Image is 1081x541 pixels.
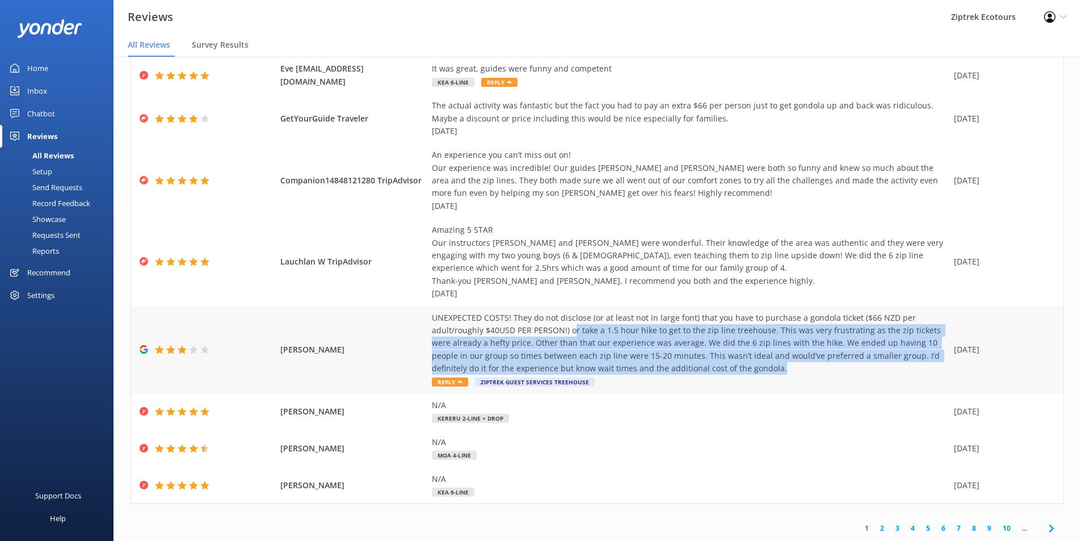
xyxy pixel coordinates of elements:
span: Kea 6-Line [432,488,474,497]
span: Reply [432,378,468,387]
span: Survey Results [192,39,249,51]
div: N/A [432,399,948,412]
div: Help [50,507,66,530]
div: [DATE] [954,69,1049,82]
span: Reply [481,78,518,87]
div: Home [27,57,48,79]
a: All Reviews [7,148,113,163]
h3: Reviews [128,8,173,26]
span: Kereru 2-Line + Drop [432,414,509,423]
div: Setup [7,163,52,179]
div: Recommend [27,261,70,284]
div: Send Requests [7,179,82,195]
div: Requests Sent [7,227,81,243]
span: All Reviews [128,39,170,51]
span: [PERSON_NAME] [280,343,427,356]
div: All Reviews [7,148,74,163]
span: Companion14848121280 TripAdvisor [280,174,427,187]
a: Requests Sent [7,227,113,243]
div: [DATE] [954,255,1049,268]
a: 8 [966,523,982,534]
div: [DATE] [954,343,1049,356]
a: Reports [7,243,113,259]
a: 10 [997,523,1016,534]
span: Lauchlan W TripAdvisor [280,255,427,268]
a: 6 [936,523,951,534]
a: 5 [920,523,936,534]
div: [DATE] [954,405,1049,418]
div: Inbox [27,79,47,102]
div: Reviews [27,125,57,148]
div: Record Feedback [7,195,90,211]
div: N/A [432,436,948,448]
a: Record Feedback [7,195,113,211]
a: 2 [874,523,890,534]
a: Showcase [7,211,113,227]
span: ... [1016,523,1033,534]
div: [DATE] [954,442,1049,455]
span: Eve [EMAIL_ADDRESS][DOMAIN_NAME] [280,62,427,88]
div: The actual activity was fantastic but the fact you had to pay an extra $66 per person just to get... [432,99,948,137]
span: Ziptrek Guest Services Treehouse [475,378,595,387]
div: Support Docs [35,484,81,507]
div: Showcase [7,211,66,227]
div: [DATE] [954,174,1049,187]
div: Chatbot [27,102,55,125]
span: Kea 6-Line [432,78,474,87]
div: An experience you can’t miss out on! Our experience was incredible! Our guides [PERSON_NAME] and ... [432,149,948,212]
a: 7 [951,523,966,534]
span: [PERSON_NAME] [280,405,427,418]
span: [PERSON_NAME] [280,442,427,455]
span: [PERSON_NAME] [280,479,427,492]
div: [DATE] [954,479,1049,492]
span: Moa 4-Line [432,451,477,460]
div: N/A [432,473,948,485]
div: It was great, guides were funny and competent [432,62,948,75]
div: Settings [27,284,54,307]
div: Reports [7,243,59,259]
img: yonder-white-logo.png [17,19,82,38]
a: 1 [859,523,874,534]
div: Amazing 5 STAR Our instructors [PERSON_NAME] and [PERSON_NAME] were wonderful. Their knowledge of... [432,224,948,300]
a: 9 [982,523,997,534]
a: 3 [890,523,905,534]
span: GetYourGuide Traveler [280,112,427,125]
a: Setup [7,163,113,179]
a: Send Requests [7,179,113,195]
a: 4 [905,523,920,534]
div: UNEXPECTED COSTS! They do not disclose (or at least not in large font) that you have to purchase ... [432,312,948,375]
div: [DATE] [954,112,1049,125]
